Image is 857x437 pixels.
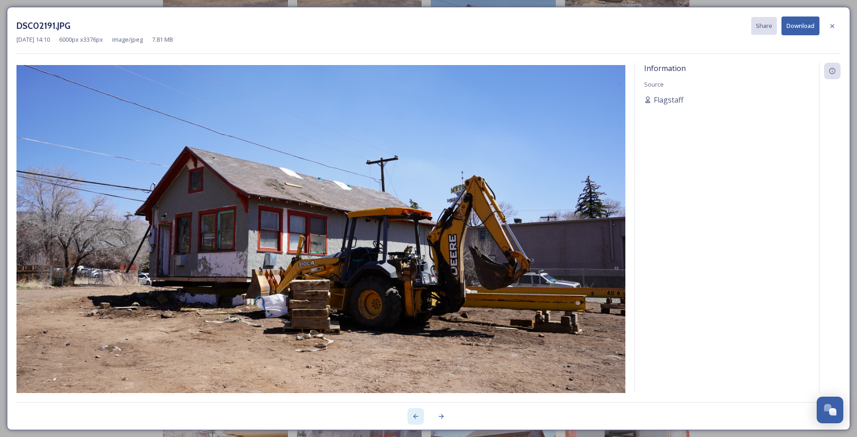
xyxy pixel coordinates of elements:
[654,94,683,105] span: Flagstaff
[152,35,173,44] span: 7.81 MB
[112,35,143,44] span: image/jpeg
[644,80,664,88] span: Source
[16,19,71,33] h3: DSC02191.JPG
[16,35,50,44] span: [DATE] 14:10
[817,397,843,423] button: Open Chat
[59,35,103,44] span: 6000 px x 3376 px
[751,17,777,35] button: Share
[644,63,686,73] span: Information
[16,65,625,408] img: DSC02191.JPG
[781,16,819,35] button: Download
